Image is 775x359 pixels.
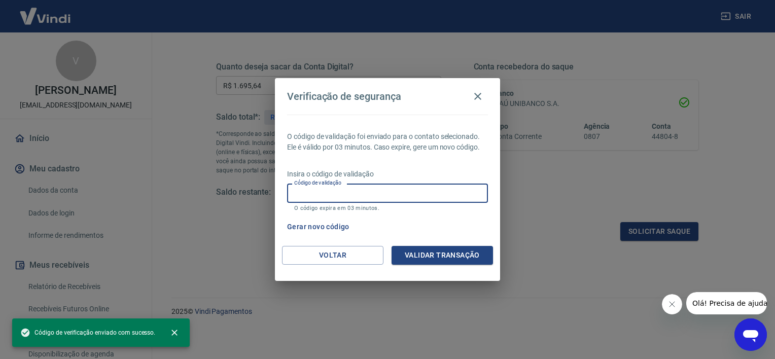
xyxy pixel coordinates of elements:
iframe: Mensagem da empresa [686,292,767,314]
p: Insira o código de validação [287,169,488,179]
p: O código de validação foi enviado para o contato selecionado. Ele é válido por 03 minutos. Caso e... [287,131,488,153]
button: Gerar novo código [283,218,354,236]
label: Código de validação [294,179,341,187]
button: Validar transação [392,246,493,265]
p: O código expira em 03 minutos. [294,205,481,211]
span: Olá! Precisa de ajuda? [6,7,85,15]
button: close [163,321,186,344]
button: Voltar [282,246,383,265]
iframe: Fechar mensagem [662,294,682,314]
span: Código de verificação enviado com sucesso. [20,328,155,338]
h4: Verificação de segurança [287,90,401,102]
iframe: Botão para abrir a janela de mensagens [734,318,767,351]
